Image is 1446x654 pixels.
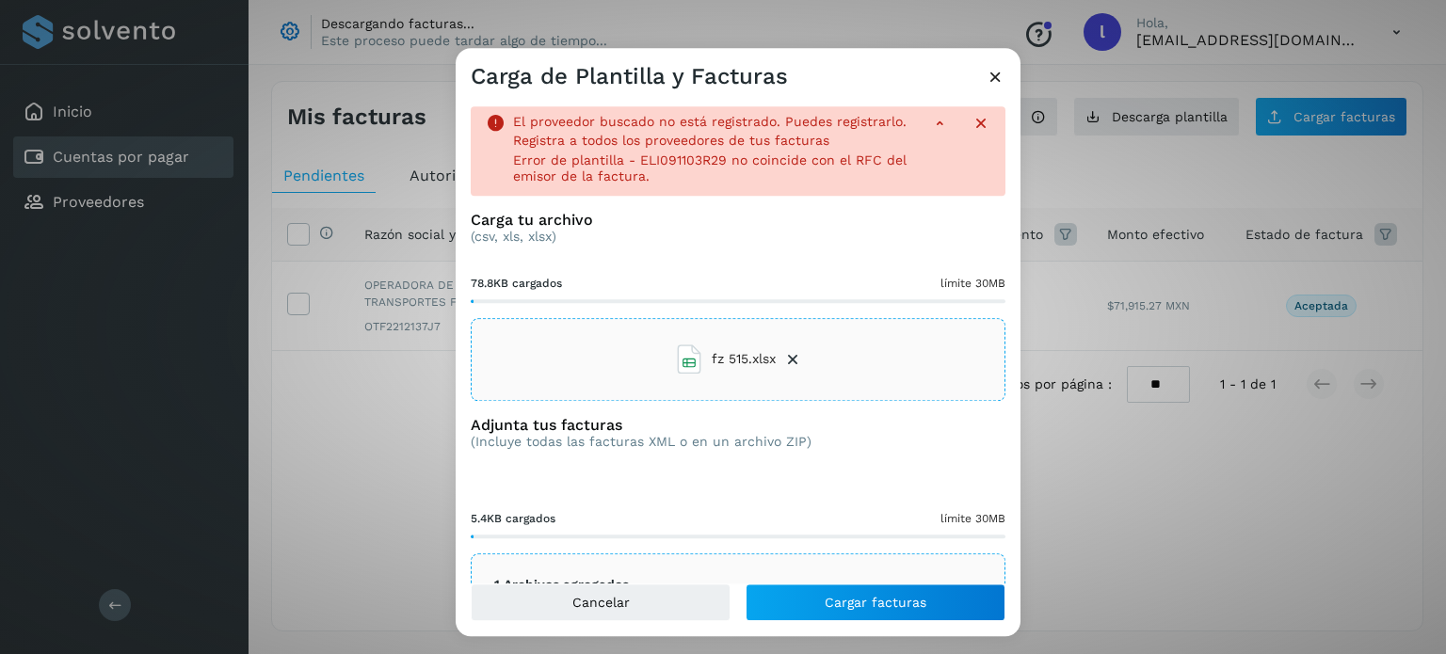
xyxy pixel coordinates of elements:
[471,63,788,90] h3: Carga de Plantilla y Facturas
[471,434,811,450] p: (Incluye todas las facturas XML o en un archivo ZIP)
[471,275,562,292] span: 78.8KB cargados
[513,134,829,150] p: Registra a todos los proveedores de tus facturas
[471,510,555,527] span: 5.4KB cargados
[940,275,1005,292] span: límite 30MB
[513,114,907,130] p: El proveedor buscado no está registrado. Puedes registrarlo.
[825,596,926,609] span: Cargar facturas
[513,152,915,184] p: Error de plantilla - ELI091103R29 no coincide con el RFC del emisor de la factura.
[471,211,1005,229] h3: Carga tu archivo
[471,416,811,434] h3: Adjunta tus facturas
[471,229,1005,245] p: (csv, xls, xlsx)
[494,577,629,593] p: 1 Archivos agregados
[572,596,630,609] span: Cancelar
[940,510,1005,527] span: límite 30MB
[471,583,731,621] button: Cancelar
[712,349,776,369] span: fz 515.xlsx
[746,583,1005,621] button: Cargar facturas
